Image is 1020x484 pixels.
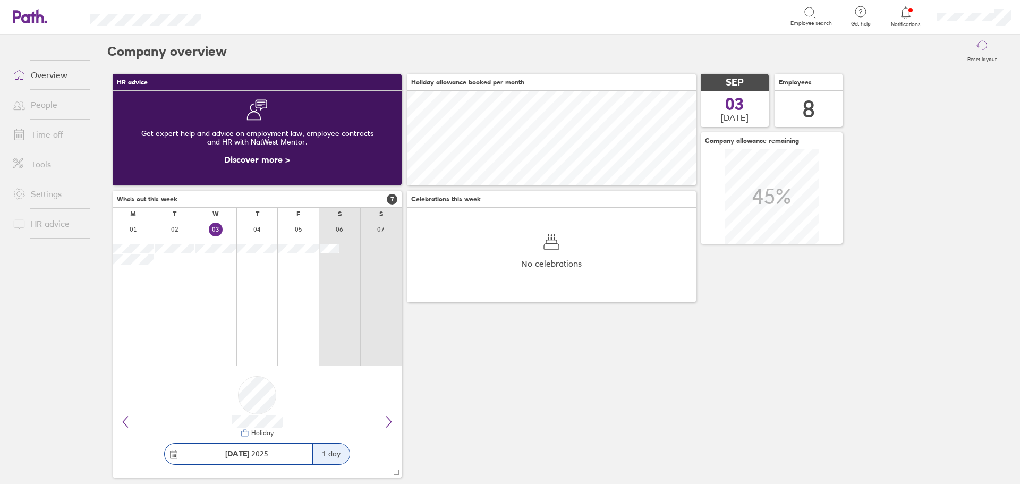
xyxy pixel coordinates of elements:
div: Holiday [249,429,274,437]
div: M [130,210,136,218]
a: Tools [4,154,90,175]
span: Employee search [790,20,832,27]
a: Time off [4,124,90,145]
div: S [379,210,383,218]
label: Reset layout [961,53,1003,63]
span: Who's out this week [117,196,177,203]
span: 7 [387,194,397,205]
span: Notifications [889,21,923,28]
span: HR advice [117,79,148,86]
div: T [173,210,176,218]
span: No celebrations [521,259,582,268]
span: 03 [725,96,744,113]
div: Search [229,11,257,21]
span: [DATE] [721,113,749,122]
span: Employees [779,79,812,86]
span: SEP [726,77,744,88]
div: Get expert help and advice on employment law, employee contracts and HR with NatWest Mentor. [121,121,393,155]
a: HR advice [4,213,90,234]
a: People [4,94,90,115]
div: T [256,210,259,218]
div: 8 [802,96,815,123]
span: Company allowance remaining [705,137,799,145]
div: F [296,210,300,218]
div: W [212,210,219,218]
button: Reset layout [961,35,1003,69]
span: Celebrations this week [411,196,481,203]
span: 2025 [225,449,268,458]
h2: Company overview [107,35,227,69]
span: Holiday allowance booked per month [411,79,524,86]
a: Settings [4,183,90,205]
a: Discover more > [224,154,290,165]
span: Get help [844,21,878,27]
a: Overview [4,64,90,86]
div: 1 day [312,444,350,464]
strong: [DATE] [225,449,249,458]
a: Notifications [889,5,923,28]
div: S [338,210,342,218]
